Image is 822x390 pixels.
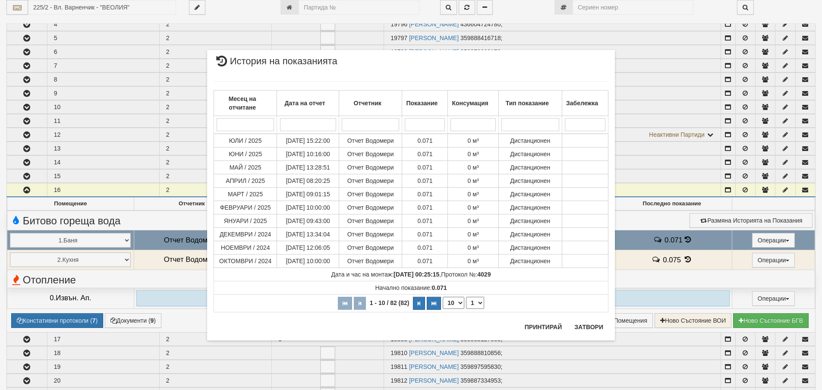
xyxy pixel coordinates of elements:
td: Дистанционен [498,134,562,148]
span: 0 м³ [468,217,479,224]
td: ЮНИ / 2025 [214,148,277,161]
td: [DATE] 08:20:25 [277,174,339,188]
td: ОКТОМВРИ / 2024 [214,255,277,268]
th: Месец на отчитане: No sort applied, activate to apply an ascending sort [214,91,277,116]
td: Отчет Водомери [339,148,402,161]
span: 0.071 [417,191,432,198]
td: НОЕМВРИ / 2024 [214,241,277,255]
td: Отчет Водомери [339,174,402,188]
strong: 0.071 [432,284,447,291]
b: Консумация [452,100,488,107]
td: [DATE] 12:06:05 [277,241,339,255]
select: Брой редове на страница [443,297,464,309]
span: 0.071 [417,231,432,238]
span: 0.071 [417,258,432,264]
td: Отчет Водомери [339,228,402,241]
span: 0.071 [417,244,432,251]
span: 0 м³ [468,244,479,251]
span: 0.071 [417,151,432,157]
span: Начално показание: [375,284,447,291]
b: Отчетник [353,100,381,107]
span: Дата и час на монтаж: [331,271,440,278]
td: Дистанционен [498,255,562,268]
td: Дистанционен [498,241,562,255]
strong: 4029 [477,271,491,278]
td: Дистанционен [498,201,562,214]
td: [DATE] 15:22:00 [277,134,339,148]
span: Протокол №: [441,271,491,278]
span: 0.071 [417,164,432,171]
span: 1 - 10 / 82 (82) [368,299,412,306]
b: Тип показание [506,100,549,107]
th: Дата на отчет: No sort applied, activate to apply an ascending sort [277,91,339,116]
td: Отчет Водомери [339,241,402,255]
th: Показание: No sort applied, activate to apply an ascending sort [402,91,448,116]
td: Отчет Водомери [339,161,402,174]
td: МАЙ / 2025 [214,161,277,174]
span: 0 м³ [468,231,479,238]
td: ЮЛИ / 2025 [214,134,277,148]
button: Първа страница [338,297,352,310]
b: Забележка [566,100,598,107]
strong: [DATE] 00:25:15 [394,271,439,278]
span: 0.071 [417,204,432,211]
button: Принтирай [520,320,567,334]
button: Последна страница [427,297,441,310]
select: Страница номер [466,297,484,309]
th: Консумация: No sort applied, activate to apply an ascending sort [448,91,498,116]
b: Показание [406,100,438,107]
span: 0 м³ [468,137,479,144]
td: [DATE] 13:28:51 [277,161,339,174]
b: Дата на отчет [285,100,325,107]
span: История на показанията [214,57,337,72]
th: Отчетник: No sort applied, activate to apply an ascending sort [339,91,402,116]
span: 0 м³ [468,191,479,198]
td: [DATE] 10:16:00 [277,148,339,161]
td: Отчет Водомери [339,214,402,228]
td: Дистанционен [498,188,562,201]
span: 0.071 [417,177,432,184]
td: Дистанционен [498,161,562,174]
td: ДЕКЕМВРИ / 2024 [214,228,277,241]
span: 0 м³ [468,204,479,211]
button: Следваща страница [413,297,425,310]
span: 0 м³ [468,258,479,264]
td: ФЕВРУАРИ / 2025 [214,201,277,214]
td: , [214,268,608,281]
th: Забележка: No sort applied, activate to apply an ascending sort [562,91,608,116]
td: Дистанционен [498,148,562,161]
span: 0 м³ [468,164,479,171]
td: [DATE] 09:43:00 [277,214,339,228]
span: 0.071 [417,137,432,144]
td: Отчет Водомери [339,188,402,201]
td: Дистанционен [498,214,562,228]
span: 0.071 [417,217,432,224]
td: Отчет Водомери [339,255,402,268]
b: Месец на отчитане [229,95,256,111]
td: [DATE] 13:34:04 [277,228,339,241]
td: МАРТ / 2025 [214,188,277,201]
td: ЯНУАРИ / 2025 [214,214,277,228]
td: Отчет Водомери [339,201,402,214]
td: [DATE] 09:01:15 [277,188,339,201]
th: Тип показание: No sort applied, activate to apply an ascending sort [498,91,562,116]
button: Затвори [569,320,608,334]
td: [DATE] 10:00:00 [277,201,339,214]
td: [DATE] 10:00:00 [277,255,339,268]
td: АПРИЛ / 2025 [214,174,277,188]
button: Предишна страница [354,297,366,310]
td: Дистанционен [498,228,562,241]
span: 0 м³ [468,177,479,184]
td: Отчет Водомери [339,134,402,148]
span: 0 м³ [468,151,479,157]
td: Дистанционен [498,174,562,188]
